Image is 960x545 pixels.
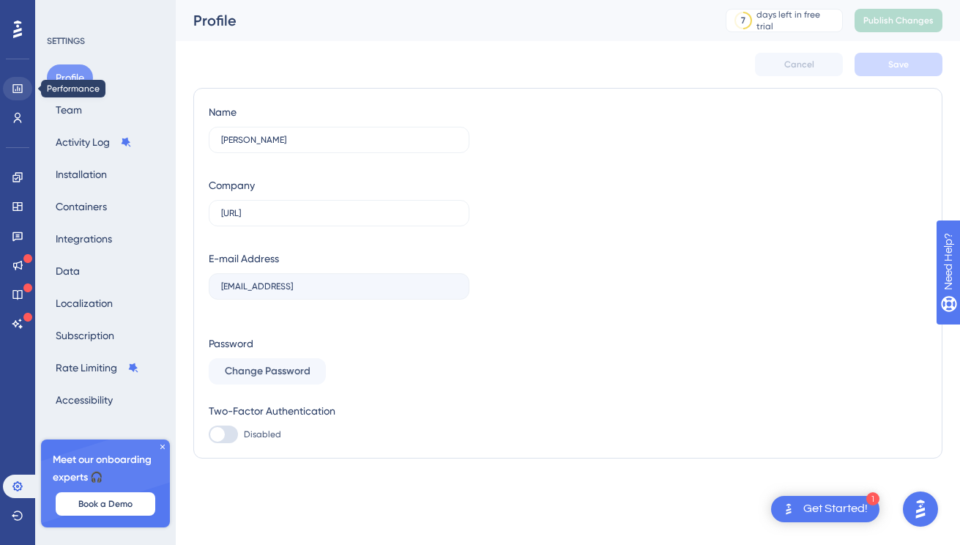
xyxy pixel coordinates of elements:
button: Subscription [47,322,123,349]
div: Name [209,103,237,121]
span: Save [888,59,909,70]
span: Disabled [244,429,281,440]
span: Meet our onboarding experts 🎧 [53,451,158,486]
div: E-mail Address [209,250,279,267]
button: Save [855,53,942,76]
button: Book a Demo [56,492,155,516]
button: Installation [47,161,116,188]
iframe: UserGuiding AI Assistant Launcher [898,487,942,531]
div: Company [209,177,255,194]
input: Company Name [221,208,457,218]
span: Need Help? [34,4,92,21]
button: Publish Changes [855,9,942,32]
input: Name Surname [221,135,457,145]
span: Book a Demo [78,498,133,510]
div: Password [209,335,469,352]
button: Profile [47,64,93,91]
input: E-mail Address [221,281,457,292]
div: Open Get Started! checklist, remaining modules: 1 [771,496,879,522]
div: Two-Factor Authentication [209,402,469,420]
button: Change Password [209,358,326,385]
span: Publish Changes [863,15,934,26]
button: Rate Limiting [47,355,148,381]
button: Cancel [755,53,843,76]
button: Team [47,97,91,123]
div: days left in free trial [756,9,838,32]
div: Get Started! [803,501,868,517]
div: 7 [741,15,745,26]
div: Profile [193,10,689,31]
img: launcher-image-alternative-text [780,500,797,518]
button: Localization [47,290,122,316]
span: Change Password [225,363,310,380]
button: Integrations [47,226,121,252]
div: SETTINGS [47,35,165,47]
button: Containers [47,193,116,220]
button: Accessibility [47,387,122,413]
span: Cancel [784,59,814,70]
div: 1 [866,492,879,505]
button: Data [47,258,89,284]
button: Activity Log [47,129,141,155]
